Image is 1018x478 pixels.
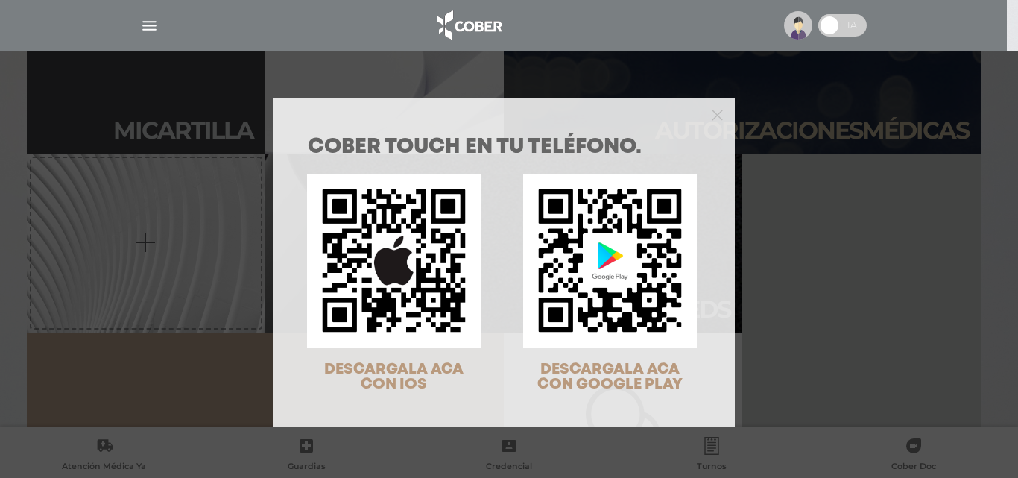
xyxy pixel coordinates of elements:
[324,362,464,391] span: DESCARGALA ACA CON IOS
[307,174,481,348] img: qr-code
[308,137,700,158] h1: COBER TOUCH en tu teléfono.
[712,107,723,121] button: Close
[537,362,683,391] span: DESCARGALA ACA CON GOOGLE PLAY
[523,174,697,348] img: qr-code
